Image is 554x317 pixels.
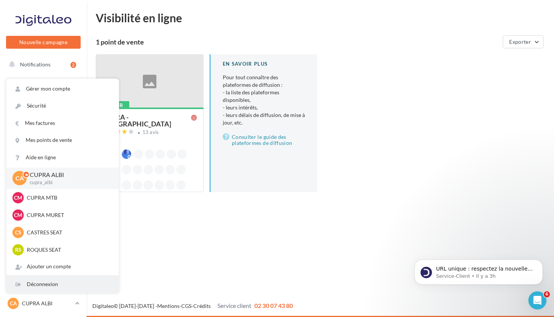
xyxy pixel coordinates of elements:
iframe: Intercom live chat [528,291,546,309]
div: En savoir plus [223,60,305,68]
a: Campagnes DataOnDemand [5,232,82,255]
a: Sécurité [6,97,119,114]
span: Exporter [509,38,531,45]
div: Visibilité en ligne [96,12,545,23]
a: Campagnes [5,132,82,148]
a: 13 avis [102,128,197,137]
button: Notifications 2 [5,57,79,72]
p: CUPRA MTB [27,194,110,202]
a: Aide en ligne [6,149,119,166]
a: Contacts [5,151,82,167]
p: cupra_albi [30,179,107,186]
span: CA [10,300,17,307]
a: Opérations [5,75,82,91]
a: Crédits [193,303,211,309]
a: CGS [181,303,191,309]
p: CASTRES SEAT [27,229,110,236]
a: Médiathèque [5,170,82,186]
li: - la liste des plateformes disponibles, [223,89,305,104]
span: CS [15,229,21,236]
div: Ajouter un compte [6,258,119,275]
p: CUPRA ALBI [22,300,72,307]
div: CUPRA - [GEOGRAPHIC_DATA] [102,114,191,127]
div: 13 avis [142,130,159,135]
span: 02 30 07 43 80 [254,302,293,309]
p: Pour tout connaître des plateformes de diffusion : [223,74,305,126]
button: Exporter [503,35,543,48]
span: 6 [544,291,550,297]
span: CA [15,174,24,183]
a: CA CUPRA ALBI [6,296,81,311]
li: - leurs délais de diffusion, de mise à jour, etc. [223,111,305,126]
span: CM [14,194,22,202]
span: URL unique : respectez la nouvelle exigence de Google Google exige désormais que chaque fiche Goo... [33,22,130,111]
div: Déconnexion [6,276,119,293]
a: Boîte de réception2 [5,94,82,110]
span: CM [14,211,22,219]
span: Service client [217,302,251,309]
a: Mes factures [6,115,119,132]
p: CUPRA ALBI [30,171,107,179]
a: Calendrier [5,189,82,205]
span: Notifications [20,61,51,68]
a: Mentions [157,303,179,309]
a: Gérer mon compte [6,80,119,97]
a: Digitaleo [92,303,114,309]
a: Visibilité en ligne [5,114,82,129]
iframe: Intercom notifications message [403,244,554,297]
a: Mes points de vente [6,132,119,149]
div: 2 [70,62,76,68]
p: CUPRA MURET [27,211,110,219]
p: ROQUES SEAT [27,246,110,254]
button: Nouvelle campagne [6,36,81,49]
p: Message from Service-Client, sent Il y a 3h [33,29,130,36]
div: 1 point de vente [96,38,500,45]
a: Consulter le guide des plateformes de diffusion [223,132,305,148]
a: PLV et print personnalisable [5,207,82,229]
li: - leurs intérêts, [223,104,305,111]
span: © [DATE]-[DATE] - - - [92,303,293,309]
span: RS [15,246,21,254]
